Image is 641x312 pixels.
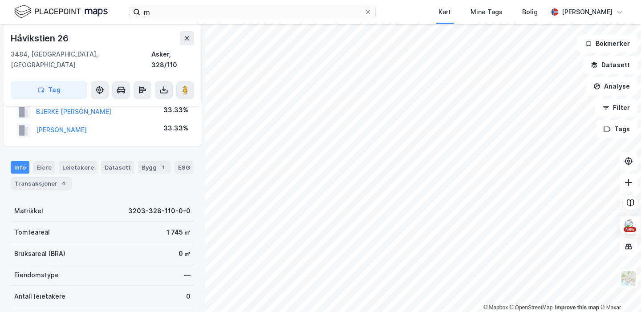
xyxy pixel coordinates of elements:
div: Transaksjoner [11,177,72,190]
div: Eiendomstype [14,270,59,280]
div: 33.33% [163,105,188,115]
div: Håvikstien 26 [11,31,70,45]
div: Matrikkel [14,206,43,216]
img: logo.f888ab2527a4732fd821a326f86c7f29.svg [14,4,108,20]
div: ESG [174,161,194,174]
div: 4 [59,179,68,188]
button: Filter [595,99,637,117]
div: [PERSON_NAME] [562,7,613,17]
input: Søk på adresse, matrikkel, gårdeiere, leietakere eller personer [140,5,365,19]
div: 1 745 ㎡ [166,227,191,238]
button: Bokmerker [577,35,637,53]
iframe: Chat Widget [596,269,641,312]
div: Tomteareal [14,227,50,238]
div: Eiere [33,161,55,174]
div: Antall leietakere [14,291,65,302]
button: Tags [596,120,637,138]
div: 0 [186,291,191,302]
div: Bygg [138,161,171,174]
div: Asker, 328/110 [151,49,194,70]
div: Mine Tags [471,7,503,17]
a: Mapbox [483,304,508,311]
div: 1 [158,163,167,172]
div: Info [11,161,29,174]
div: 3484, [GEOGRAPHIC_DATA], [GEOGRAPHIC_DATA] [11,49,151,70]
a: Improve this map [555,304,599,311]
div: Kart [438,7,451,17]
button: Tag [11,81,87,99]
button: Datasett [583,56,637,74]
a: OpenStreetMap [510,304,553,311]
div: Bolig [522,7,538,17]
div: — [184,270,191,280]
div: 0 ㎡ [179,248,191,259]
div: 3203-328-110-0-0 [128,206,191,216]
button: Analyse [586,77,637,95]
div: Datasett [101,161,134,174]
div: Leietakere [59,161,97,174]
div: 33.33% [163,123,188,134]
div: Kontrollprogram for chat [596,269,641,312]
div: Bruksareal (BRA) [14,248,65,259]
